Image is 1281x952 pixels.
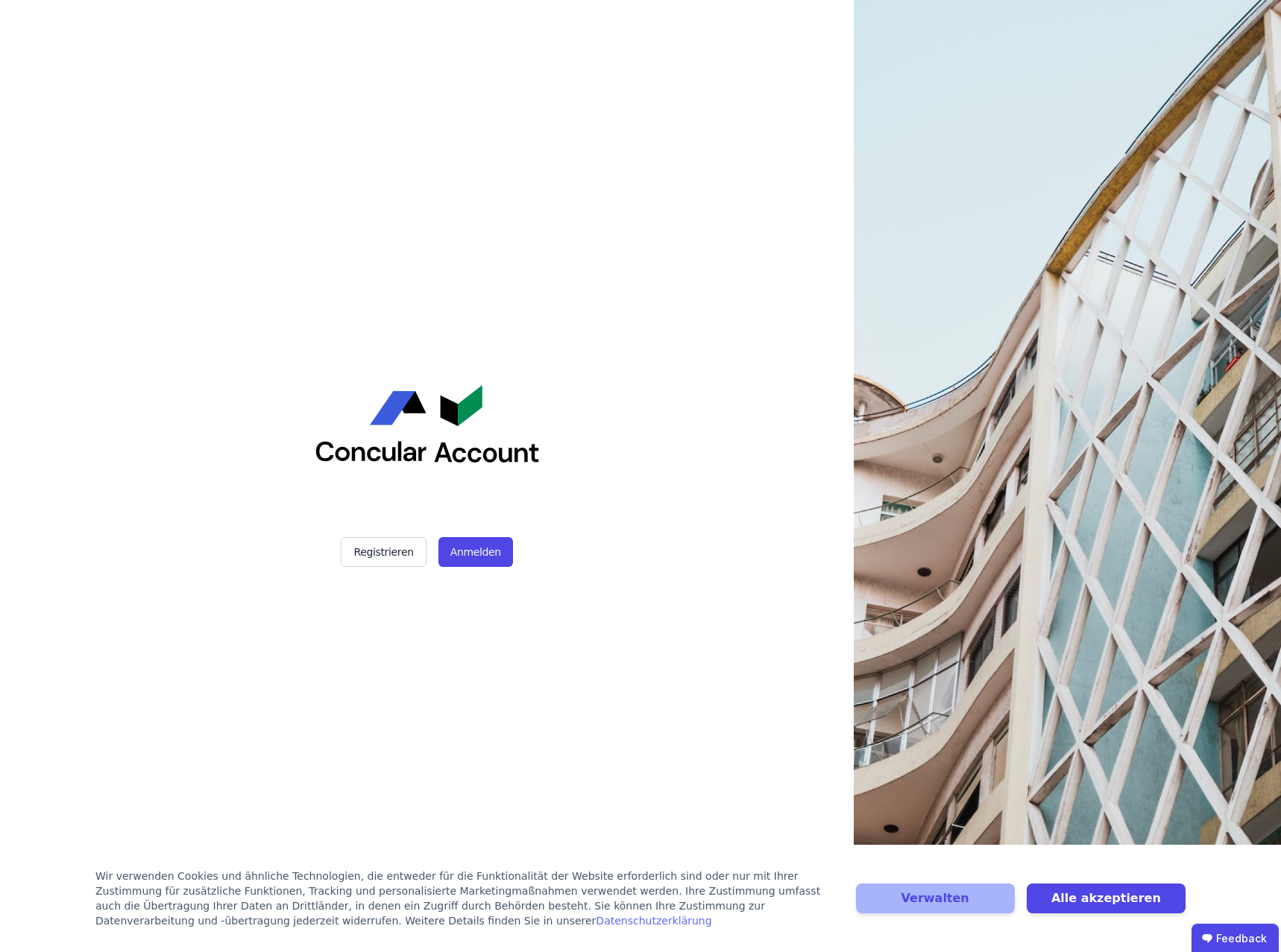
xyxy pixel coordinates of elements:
button: Anmelden [438,537,513,567]
button: Alle akzeptieren [1027,883,1186,913]
img: Concular [315,385,539,463]
button: Verwalten [856,883,1015,913]
button: Registrieren [341,537,426,567]
div: Wir verwenden Cookies und ähnliche Technologien, die entweder für die Funktionalität der Website ... [95,869,838,928]
a: Datenschutzerklärung [596,915,711,927]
